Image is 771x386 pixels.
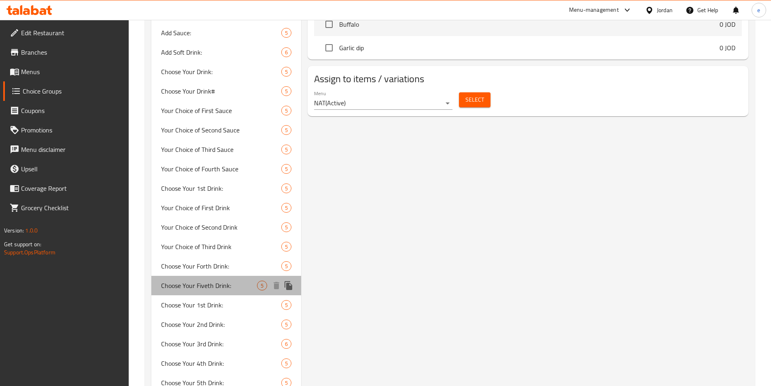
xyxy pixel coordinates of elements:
[3,120,129,140] a: Promotions
[151,218,302,237] div: Your Choice of Second Drink5
[161,67,282,77] span: Choose Your Drink:
[281,145,291,154] div: Choices
[3,81,129,101] a: Choice Groups
[151,101,302,120] div: Your Choice of First Sauce5
[282,68,291,76] span: 5
[459,92,491,107] button: Select
[281,183,291,193] div: Choices
[21,28,122,38] span: Edit Restaurant
[151,354,302,373] div: Choose Your 4th Drink:5
[281,125,291,135] div: Choices
[314,91,326,96] label: Menu
[281,47,291,57] div: Choices
[720,43,735,53] p: 0 JOD
[321,39,338,56] span: Select choice
[4,225,24,236] span: Version:
[281,222,291,232] div: Choices
[281,242,291,252] div: Choices
[151,159,302,179] div: Your Choice of Fourth Sauce5
[282,340,291,348] span: 6
[151,237,302,256] div: Your Choice of Third Drink5
[282,107,291,115] span: 5
[151,179,302,198] div: Choose Your 1st Drink:5
[281,86,291,96] div: Choices
[23,86,122,96] span: Choice Groups
[281,164,291,174] div: Choices
[3,62,129,81] a: Menus
[161,164,282,174] span: Your Choice of Fourth Sauce
[161,47,282,57] span: Add Soft Drink:
[21,164,122,174] span: Upsell
[281,320,291,329] div: Choices
[657,6,673,15] div: Jordan
[569,5,619,15] div: Menu-management
[281,300,291,310] div: Choices
[151,315,302,334] div: Choose Your 2nd Drink:5
[281,67,291,77] div: Choices
[21,67,122,77] span: Menus
[339,43,720,53] span: Garlic dip
[281,358,291,368] div: Choices
[282,360,291,367] span: 5
[151,120,302,140] div: Your Choice of Second Sauce5
[282,243,291,251] span: 5
[161,261,282,271] span: Choose Your Forth Drink:
[282,29,291,37] span: 5
[151,43,302,62] div: Add Soft Drink:6
[321,16,338,33] span: Select choice
[161,281,257,290] span: Choose Your Fiveth Drink:
[339,19,720,29] span: Buffalo
[151,276,302,295] div: Choose Your Fiveth Drink:5deleteduplicate
[151,256,302,276] div: Choose Your Forth Drink:5
[314,97,452,110] div: NAT(Active)
[161,300,282,310] span: Choose Your 1st Drink:
[161,86,282,96] span: Choose Your Drink#
[161,28,282,38] span: Add Sauce:
[25,225,38,236] span: 1.0.0
[281,106,291,115] div: Choices
[720,19,735,29] p: 0 JOD
[3,140,129,159] a: Menu disclaimer
[257,281,267,290] div: Choices
[282,165,291,173] span: 5
[161,145,282,154] span: Your Choice of Third Sauce
[282,204,291,212] span: 5
[465,95,484,105] span: Select
[281,203,291,213] div: Choices
[3,179,129,198] a: Coverage Report
[314,73,742,85] h2: Assign to items / variations
[270,279,282,292] button: delete
[282,185,291,192] span: 5
[161,222,282,232] span: Your Choice of Second Drink
[282,146,291,154] span: 5
[757,6,760,15] span: e
[257,282,267,290] span: 5
[282,87,291,95] span: 5
[282,224,291,231] span: 5
[281,339,291,349] div: Choices
[282,49,291,56] span: 6
[281,28,291,38] div: Choices
[161,106,282,115] span: Your Choice of First Sauce
[151,23,302,43] div: Add Sauce:5
[161,339,282,349] span: Choose Your 3rd Drink:
[151,62,302,81] div: Choose Your Drink:5
[21,203,122,213] span: Grocery Checklist
[3,159,129,179] a: Upsell
[151,198,302,218] div: Your Choice of First Drink5
[21,106,122,115] span: Coupons
[21,145,122,154] span: Menu disclaimer
[282,321,291,328] span: 5
[21,125,122,135] span: Promotions
[21,183,122,193] span: Coverage Report
[282,301,291,309] span: 5
[151,81,302,101] div: Choose Your Drink#5
[151,140,302,159] div: Your Choice of Third Sauce5
[281,261,291,271] div: Choices
[161,320,282,329] span: Choose Your 2nd Drink:
[3,198,129,218] a: Grocery Checklist
[282,279,295,292] button: duplicate
[3,101,129,120] a: Coupons
[161,203,282,213] span: Your Choice of First Drink
[151,334,302,354] div: Choose Your 3rd Drink:6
